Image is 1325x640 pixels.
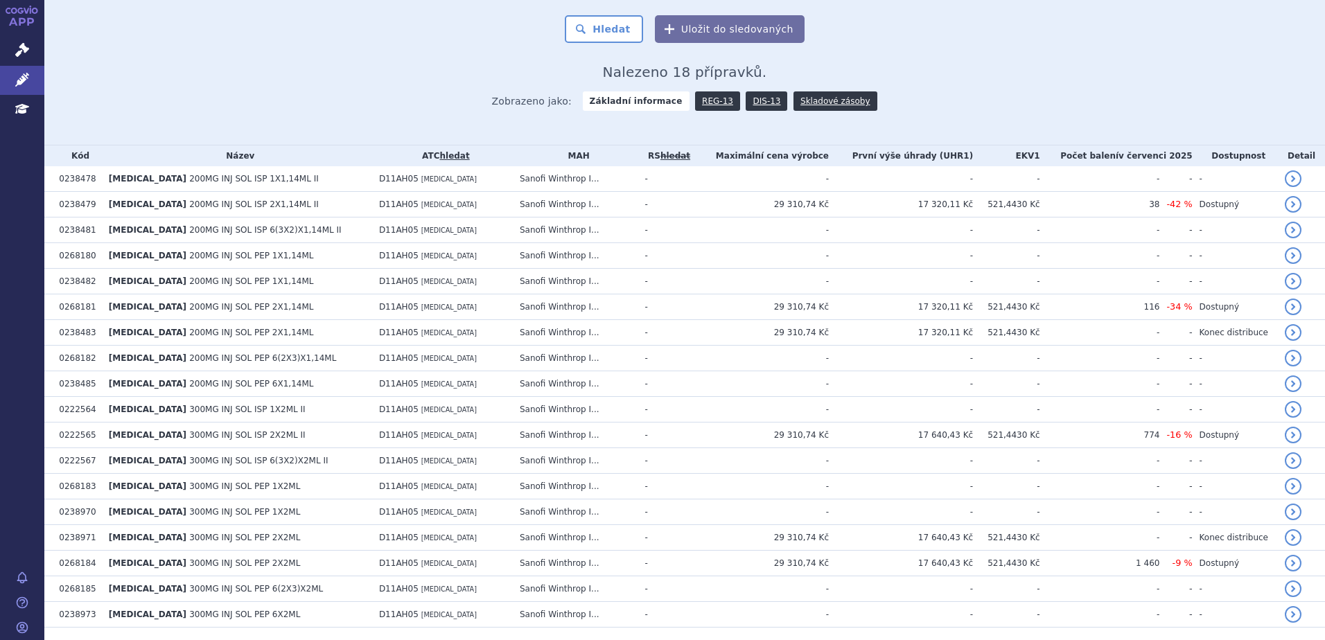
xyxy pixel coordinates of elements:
span: 300MG INJ SOL PEP 6X2ML [189,610,300,619]
td: - [1040,448,1160,474]
span: 300MG INJ SOL PEP 2X2ML [189,558,300,568]
span: 200MG INJ SOL PEP 2X1,14ML [189,328,313,337]
td: - [973,499,1040,525]
td: - [1193,602,1278,628]
span: D11AH05 [379,225,419,235]
th: RS [638,145,693,166]
td: 521,4430 Kč [973,294,1040,320]
span: 200MG INJ SOL PEP 6X1,14ML [189,379,313,389]
td: 1 460 [1040,551,1160,576]
td: - [638,448,693,474]
span: 300MG INJ SOL PEP 1X2ML [189,481,300,491]
td: Dostupný [1193,192,1278,217]
td: - [1159,346,1192,371]
a: detail [1285,401,1301,418]
th: Detail [1278,145,1325,166]
td: 521,4430 Kč [973,192,1040,217]
td: Dostupný [1193,551,1278,576]
button: Uložit do sledovaných [655,15,805,43]
td: - [1193,397,1278,423]
td: - [973,448,1040,474]
td: - [638,499,693,525]
td: - [694,243,829,269]
td: - [829,166,973,192]
a: detail [1285,529,1301,546]
span: D11AH05 [379,276,419,286]
th: První výše úhrady (UHR1) [829,145,973,166]
td: 116 [1040,294,1160,320]
td: - [1159,166,1192,192]
td: 0268181 [52,294,102,320]
td: - [638,166,693,192]
span: D11AH05 [379,456,419,465]
td: - [1159,602,1192,628]
td: - [973,397,1040,423]
td: - [829,269,973,294]
td: - [694,602,829,628]
td: - [1193,448,1278,474]
span: v červenci 2025 [1118,151,1192,161]
span: [MEDICAL_DATA] [109,584,186,594]
td: - [694,217,829,243]
td: - [1159,269,1192,294]
td: Sanofi Winthrop I... [513,346,638,371]
td: - [1040,576,1160,602]
td: - [694,397,829,423]
td: Sanofi Winthrop I... [513,499,638,525]
td: - [1040,320,1160,346]
td: 38 [1040,192,1160,217]
td: - [1159,371,1192,397]
a: detail [1285,273,1301,290]
td: - [829,243,973,269]
span: [MEDICAL_DATA] [421,483,477,490]
td: - [1159,474,1192,499]
td: - [1193,499,1278,525]
td: Sanofi Winthrop I... [513,269,638,294]
td: - [638,423,693,448]
th: Počet balení [1040,145,1193,166]
td: - [1040,525,1160,551]
th: EKV1 [973,145,1040,166]
strong: Základní informace [583,91,690,111]
td: 0222567 [52,448,102,474]
td: 29 310,74 Kč [694,525,829,551]
td: - [694,576,829,602]
td: - [1159,397,1192,423]
a: hledat [439,151,469,161]
span: D11AH05 [379,199,419,209]
td: 521,4430 Kč [973,423,1040,448]
td: Sanofi Winthrop I... [513,192,638,217]
td: 0238485 [52,371,102,397]
td: 774 [1040,423,1160,448]
a: detail [1285,222,1301,238]
td: - [638,320,693,346]
a: detail [1285,427,1301,443]
span: [MEDICAL_DATA] [421,611,477,619]
td: - [694,166,829,192]
td: - [1040,166,1160,192]
td: 17 640,43 Kč [829,551,973,576]
td: Sanofi Winthrop I... [513,448,638,474]
span: -16 % [1166,429,1192,440]
td: 0238482 [52,269,102,294]
td: 17 320,11 Kč [829,320,973,346]
td: 0238481 [52,217,102,243]
td: 0238973 [52,602,102,628]
td: - [1193,166,1278,192]
td: - [829,346,973,371]
td: - [829,448,973,474]
td: - [1193,269,1278,294]
span: [MEDICAL_DATA] [421,380,477,388]
td: - [1040,371,1160,397]
span: [MEDICAL_DATA] [109,533,186,542]
td: - [973,346,1040,371]
th: Dostupnost [1193,145,1278,166]
td: - [829,499,973,525]
span: [MEDICAL_DATA] [109,328,186,337]
span: [MEDICAL_DATA] [421,303,477,311]
td: Sanofi Winthrop I... [513,294,638,320]
td: 0222565 [52,423,102,448]
span: [MEDICAL_DATA] [109,199,186,209]
a: DIS-13 [746,91,787,111]
td: 0268183 [52,474,102,499]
